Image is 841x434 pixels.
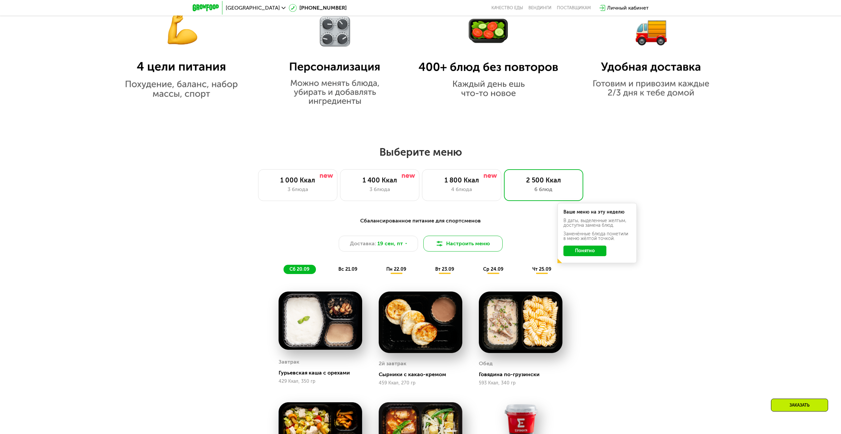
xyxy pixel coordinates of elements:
[347,185,412,193] div: 3 блюда
[563,218,631,228] div: В даты, выделенные желтым, доступна замена блюд.
[479,371,568,378] div: Говядина по-грузински
[557,5,591,11] div: поставщикам
[347,176,412,184] div: 1 400 Ккал
[265,176,330,184] div: 1 000 Ккал
[483,266,503,272] span: ср 24.09
[21,145,820,159] h2: Выберите меню
[532,266,551,272] span: чт 25.09
[423,236,503,252] button: Настроить меню
[429,176,494,184] div: 1 800 Ккал
[338,266,357,272] span: вс 21.09
[279,379,362,384] div: 429 Ккал, 350 гр
[429,185,494,193] div: 4 блюда
[289,4,347,12] a: [PHONE_NUMBER]
[377,240,403,248] span: 19 сен, пт
[435,266,454,272] span: вт 23.09
[265,185,330,193] div: 3 блюда
[563,246,606,256] button: Понятно
[279,370,367,376] div: Гурьевская каша с орехами
[563,232,631,241] div: Заменённые блюда пометили в меню жёлтой точкой.
[511,176,576,184] div: 2 500 Ккал
[771,399,828,412] div: Заказать
[479,359,493,369] div: Обед
[279,357,299,367] div: Завтрак
[379,371,468,378] div: Сырники с какао-кремом
[511,185,576,193] div: 6 блюд
[491,5,523,11] a: Качество еды
[379,380,462,386] div: 459 Ккал, 270 гр
[607,4,649,12] div: Личный кабинет
[386,266,406,272] span: пн 22.09
[479,380,562,386] div: 593 Ккал, 340 гр
[563,210,631,215] div: Ваше меню на эту неделю
[225,217,616,225] div: Сбалансированное питание для спортсменов
[528,5,552,11] a: Вендинги
[379,359,406,369] div: 2й завтрак
[226,5,280,11] span: [GEOGRAPHIC_DATA]
[350,240,376,248] span: Доставка:
[289,266,309,272] span: сб 20.09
